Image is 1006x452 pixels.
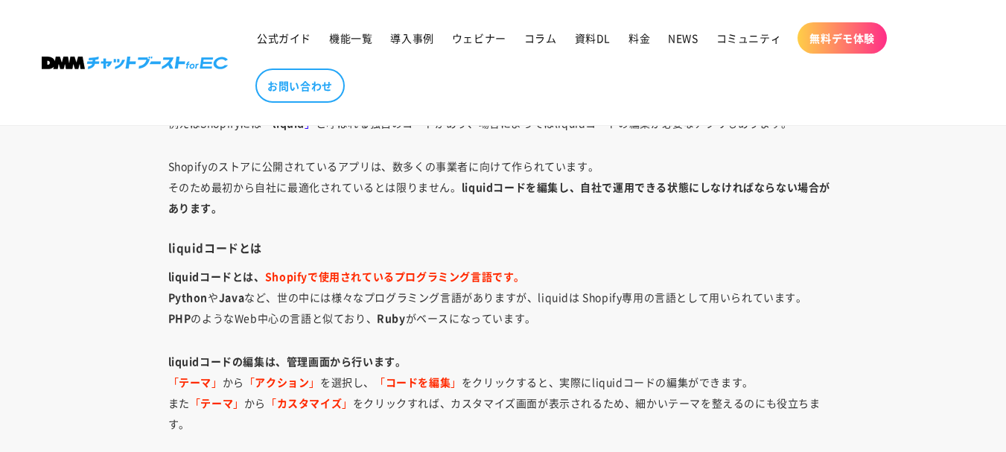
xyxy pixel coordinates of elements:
span: お問い合わせ [267,79,333,92]
span: 「 」 [266,395,353,410]
strong: liquid [273,115,305,130]
span: 資料DL [575,31,611,45]
strong: アクション [255,375,309,389]
a: お問い合わせ [255,69,345,103]
a: ウェビナー [443,22,515,54]
a: 資料DL [566,22,620,54]
h4: liquidコードとは [168,241,838,255]
span: 「 」 [375,375,462,389]
span: コラム [524,31,557,45]
a: NEWS [659,22,707,54]
strong: テーマ [200,395,233,410]
a: 機能一覧 [320,22,381,54]
span: 無料デモ体験 [809,31,875,45]
strong: PHP [168,311,191,325]
strong: liquidコードとは、 Python [168,269,525,305]
a: 料金 [620,22,659,54]
strong: Java [219,290,244,305]
span: 「 」 [244,375,320,389]
span: 「 」 [168,375,223,389]
span: 公式ガイド [257,31,311,45]
a: コラム [515,22,566,54]
strong: liquidコードを編集し、自社で運用できる状態にしなければならない場合があります。 [168,179,830,215]
strong: Ruby [377,311,405,325]
span: 料金 [628,31,650,45]
a: 無料デモ体験 [798,22,887,54]
a: 導入事例 [381,22,442,54]
img: 株式会社DMM Boost [42,57,228,69]
span: Shopifyで使用されているプログラミング言語です。 [265,269,525,284]
p: や など、世の中には様々なプログラミング言語がありますが、liquidは Shopify専用の言語として用いられています。 のようなWeb中心の言語と似ており、 がベースになっています。 [168,266,838,328]
span: 」 [305,115,316,130]
span: 機能一覧 [329,31,372,45]
span: ウェビナー [452,31,506,45]
a: コミュニティ [707,22,791,54]
strong: liquidコードの編集は、管理画面から行います。 [168,354,407,369]
span: コミュニティ [716,31,782,45]
p: から を選択し、 をクリックすると、実際にliquidコードの編集ができます。 また から をクリックすれば、カスタマイズ画面が表示されるため、細かいテーマを整えるのにも役立ちます。 [168,351,838,434]
a: 公式ガイド [248,22,320,54]
strong: カスタマイズ [277,395,343,410]
span: NEWS [668,31,698,45]
strong: テーマ [179,375,211,389]
strong: コードを編集 [386,375,451,389]
span: 導入事例 [390,31,433,45]
span: 「 」 [190,395,244,410]
span: 「 [262,115,273,130]
p: Shopifyのストアに公開されているアプリは、数多くの事業者に向けて作られています。 そのため最初から自社に最適化されているとは限りません。 [168,156,838,218]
